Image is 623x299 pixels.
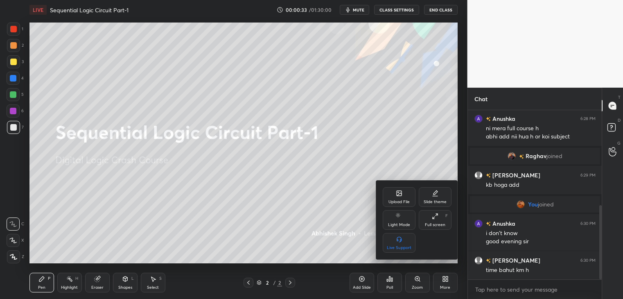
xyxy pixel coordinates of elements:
[388,223,410,227] div: Light Mode
[425,223,445,227] div: Full screen
[388,200,410,204] div: Upload File
[387,246,411,250] div: Live Support
[424,200,447,204] div: Slide theme
[445,214,448,218] div: F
